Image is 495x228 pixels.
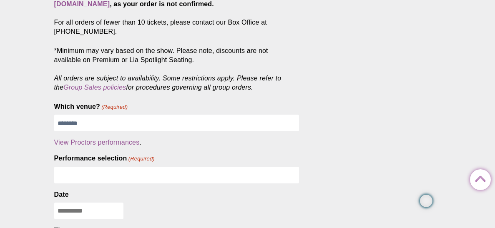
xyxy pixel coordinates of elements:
[128,155,155,163] span: (Required)
[54,139,140,146] a: View Proctors performances
[54,102,128,111] label: Which venue?
[470,170,487,186] a: Back to Top
[54,190,69,199] label: Date
[54,154,155,163] label: Performance selection
[54,138,299,147] div: .
[63,84,126,91] a: Group Sales policies
[101,103,128,111] span: (Required)
[54,46,299,92] p: *Minimum may vary based on the show. Please note, discounts are not available on Premium or Lia S...
[54,75,281,91] em: All orders are subject to availability. Some restrictions apply. Please refer to the for procedur...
